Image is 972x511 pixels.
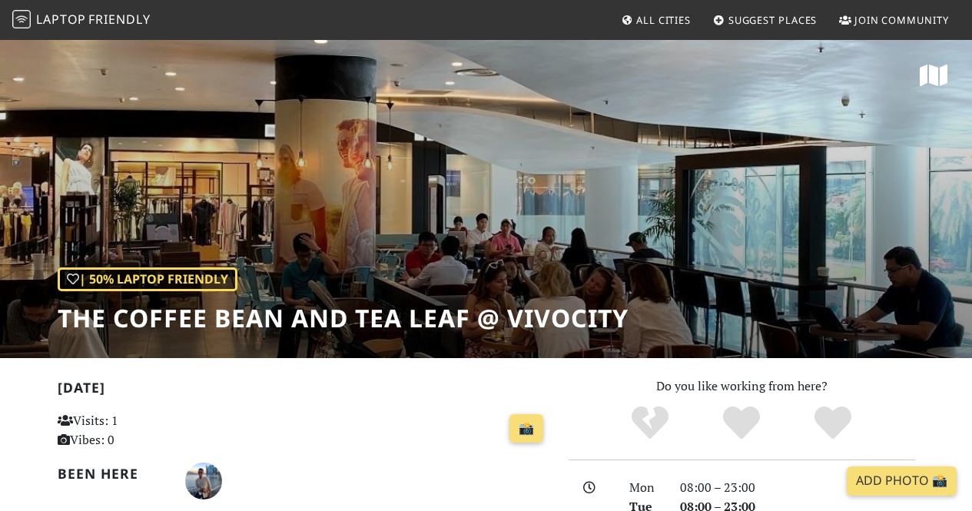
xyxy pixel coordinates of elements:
[185,463,222,499] img: 3221-james.jpg
[787,404,878,443] div: Definitely!
[605,404,696,443] div: No
[58,411,210,450] p: Visits: 1 Vibes: 0
[58,466,167,482] h2: Been here
[707,6,824,34] a: Suggest Places
[12,10,31,28] img: LaptopFriendly
[58,267,237,292] div: | 50% Laptop Friendly
[728,13,818,27] span: Suggest Places
[569,377,915,397] p: Do you like working from here?
[636,13,691,27] span: All Cities
[833,6,955,34] a: Join Community
[58,304,629,333] h1: The Coffee Bean and Tea Leaf @ VivoCity
[509,414,543,443] a: 📸
[88,11,150,28] span: Friendly
[696,404,788,443] div: Yes
[12,7,151,34] a: LaptopFriendly LaptopFriendly
[615,6,697,34] a: All Cities
[854,13,949,27] span: Join Community
[620,478,671,498] div: Mon
[36,11,86,28] span: Laptop
[185,471,222,488] span: James Wong
[58,380,550,402] h2: [DATE]
[847,466,957,496] a: Add Photo 📸
[671,478,924,498] div: 08:00 – 23:00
